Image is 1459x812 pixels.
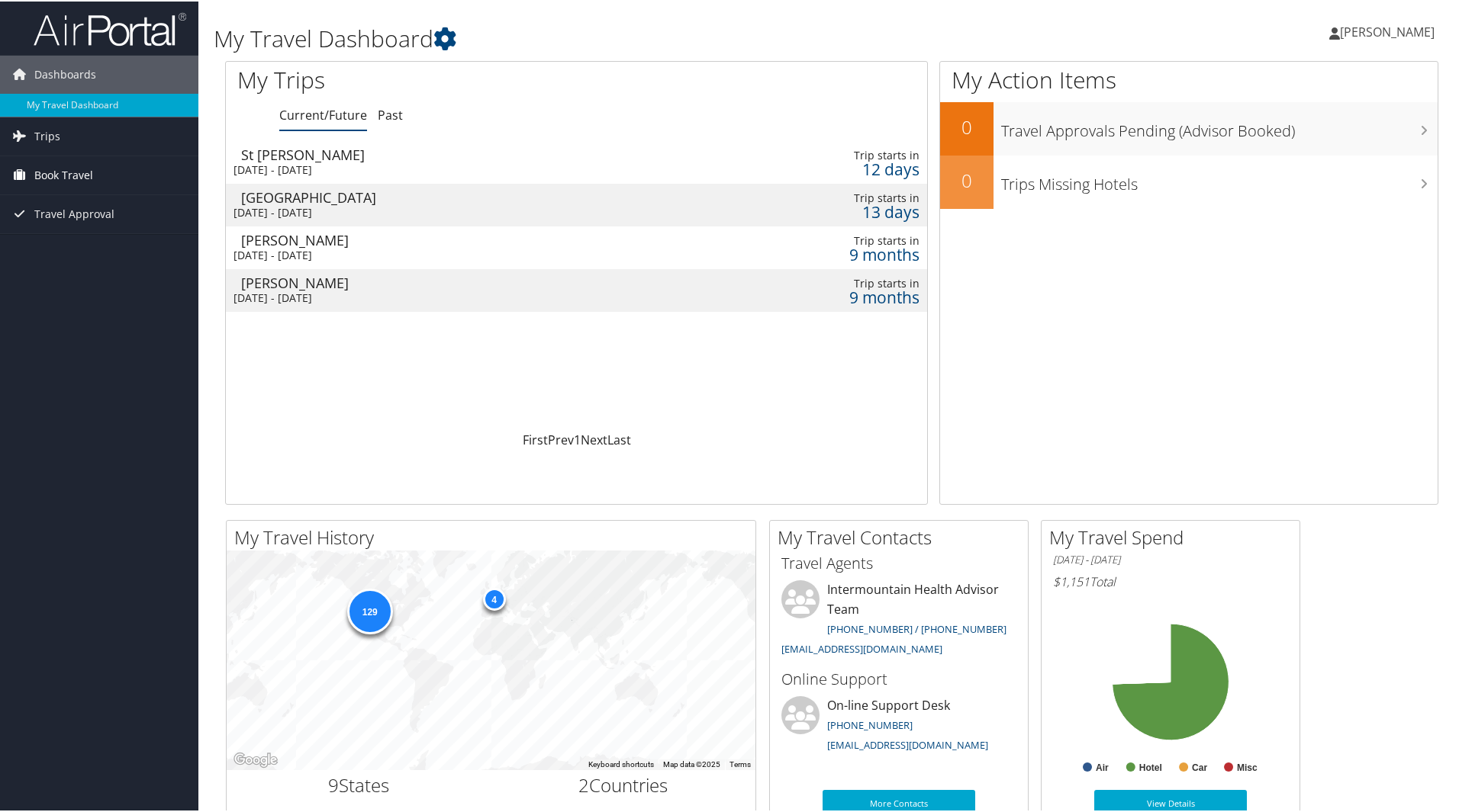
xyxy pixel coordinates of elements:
[574,430,581,447] a: 1
[1049,523,1300,549] h2: My Travel Spend
[749,147,920,161] div: Trip starts in
[230,749,281,769] a: Open this area in Google Maps (opens a new window)
[1001,111,1438,140] h3: Travel Approvals Pending (Advisor Booked)
[749,289,920,303] div: 9 months
[781,667,1016,688] h3: Online Support
[234,162,659,175] div: [DATE] - [DATE]
[1053,572,1288,589] h6: Total
[1237,761,1258,772] text: Misc
[378,105,403,122] a: Past
[346,587,392,633] div: 129
[749,275,920,289] div: Trip starts in
[940,166,994,192] h2: 0
[581,430,607,447] a: Next
[1340,22,1435,39] span: [PERSON_NAME]
[588,758,654,769] button: Keyboard shortcuts
[503,771,745,797] h2: Countries
[1139,761,1162,772] text: Hotel
[241,274,666,288] div: [PERSON_NAME]
[774,695,1024,757] li: On-line Support Desk
[1053,572,1090,589] span: $1,151
[482,586,505,609] div: 4
[749,233,920,246] div: Trip starts in
[234,247,659,261] div: [DATE] - [DATE]
[34,194,114,232] span: Travel Approval
[34,54,96,92] span: Dashboards
[523,430,548,447] a: First
[774,579,1024,660] li: Intermountain Health Advisor Team
[827,621,1006,634] a: [PHONE_NUMBER] / [PHONE_NUMBER]
[241,146,666,160] div: St [PERSON_NAME]
[1192,761,1207,772] text: Car
[749,190,920,204] div: Trip starts in
[241,189,666,203] div: [GEOGRAPHIC_DATA]
[607,430,631,447] a: Last
[749,161,920,175] div: 12 days
[663,759,720,767] span: Map data ©2025
[34,116,60,154] span: Trips
[238,771,480,797] h2: States
[1329,8,1450,53] a: [PERSON_NAME]
[1096,761,1109,772] text: Air
[778,523,1028,549] h2: My Travel Contacts
[781,640,942,654] a: [EMAIL_ADDRESS][DOMAIN_NAME]
[234,290,659,303] div: [DATE] - [DATE]
[749,246,920,260] div: 9 months
[729,759,751,767] a: Terms (opens in new tab)
[781,551,1016,573] h3: Travel Agents
[34,10,186,46] img: airportal-logo.png
[827,717,913,730] a: [PHONE_NUMBER]
[827,737,988,750] a: [EMAIL_ADDRESS][DOMAIN_NAME]
[214,21,1038,53] h1: My Travel Dashboard
[940,113,994,139] h2: 0
[234,523,755,549] h2: My Travel History
[237,63,623,95] h1: My Trips
[749,204,920,217] div: 13 days
[940,63,1438,95] h1: My Action Items
[1001,165,1438,194] h3: Trips Missing Hotels
[328,771,339,796] span: 9
[578,771,589,796] span: 2
[940,154,1438,207] a: 0Trips Missing Hotels
[230,749,281,769] img: Google
[34,155,93,193] span: Book Travel
[279,105,367,122] a: Current/Future
[241,232,666,246] div: [PERSON_NAME]
[234,204,659,218] div: [DATE] - [DATE]
[940,101,1438,154] a: 0Travel Approvals Pending (Advisor Booked)
[548,430,574,447] a: Prev
[1053,551,1288,566] h6: [DATE] - [DATE]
